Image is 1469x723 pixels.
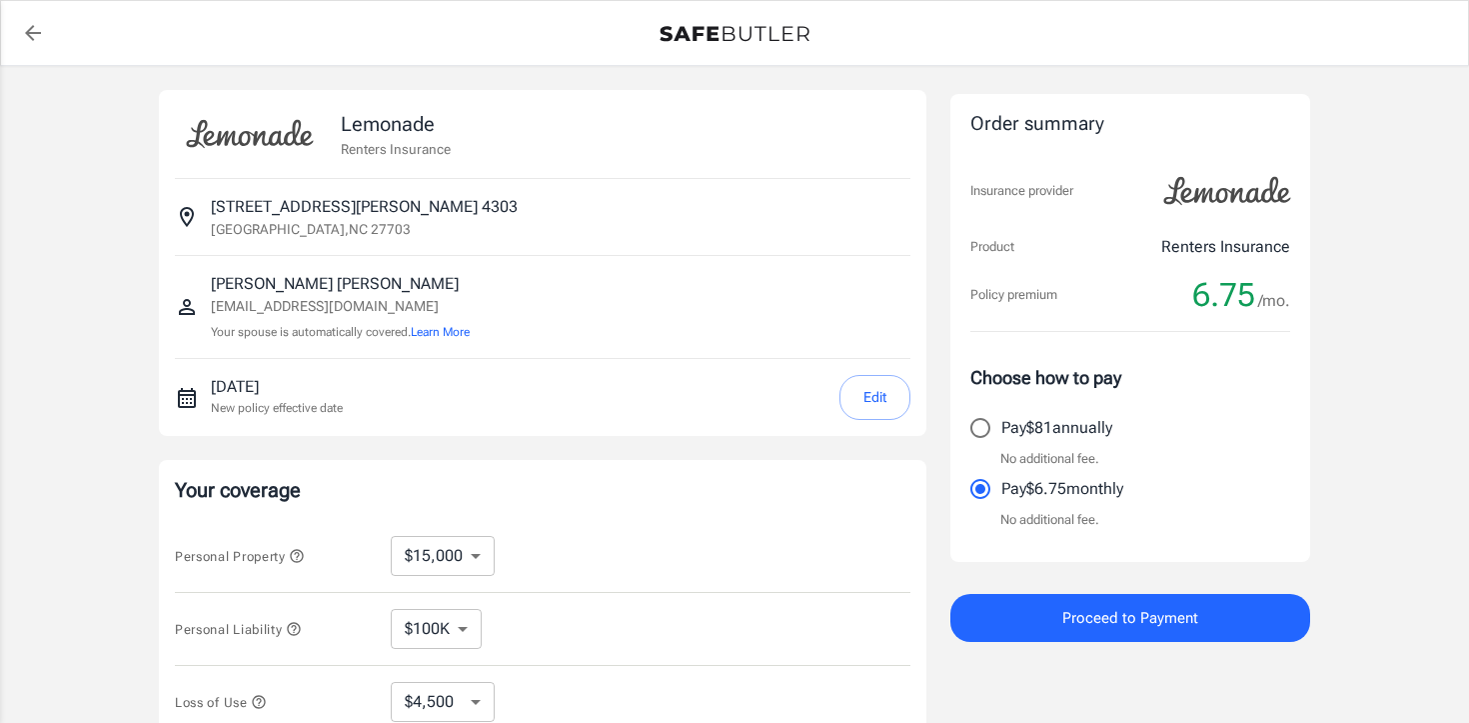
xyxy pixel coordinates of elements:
[175,386,199,410] svg: New policy start date
[175,617,302,641] button: Personal Liability
[970,364,1290,391] p: Choose how to pay
[175,544,305,568] button: Personal Property
[341,139,451,159] p: Renters Insurance
[950,594,1310,642] button: Proceed to Payment
[1161,235,1290,259] p: Renters Insurance
[211,195,518,219] p: [STREET_ADDRESS][PERSON_NAME] 4303
[970,285,1057,305] p: Policy premium
[175,295,199,319] svg: Insured person
[175,106,325,162] img: Lemonade
[1000,449,1099,469] p: No additional fee.
[341,109,451,139] p: Lemonade
[970,237,1014,257] p: Product
[175,695,267,710] span: Loss of Use
[211,219,411,239] p: [GEOGRAPHIC_DATA] , NC 27703
[970,110,1290,139] div: Order summary
[411,323,470,341] button: Learn More
[211,272,470,296] p: [PERSON_NAME] [PERSON_NAME]
[1062,605,1198,631] span: Proceed to Payment
[1001,477,1123,501] p: Pay $6.75 monthly
[175,622,302,637] span: Personal Liability
[660,26,809,42] img: Back to quotes
[1192,275,1255,315] span: 6.75
[211,375,343,399] p: [DATE]
[211,399,343,417] p: New policy effective date
[970,181,1073,201] p: Insurance provider
[175,549,305,564] span: Personal Property
[1001,416,1112,440] p: Pay $81 annually
[1000,510,1099,530] p: No additional fee.
[13,13,53,53] a: back to quotes
[175,690,267,714] button: Loss of Use
[1258,287,1290,315] span: /mo.
[175,476,910,504] p: Your coverage
[211,323,470,342] p: Your spouse is automatically covered.
[211,296,470,317] p: [EMAIL_ADDRESS][DOMAIN_NAME]
[839,375,910,420] button: Edit
[1152,163,1302,219] img: Lemonade
[175,205,199,229] svg: Insured address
